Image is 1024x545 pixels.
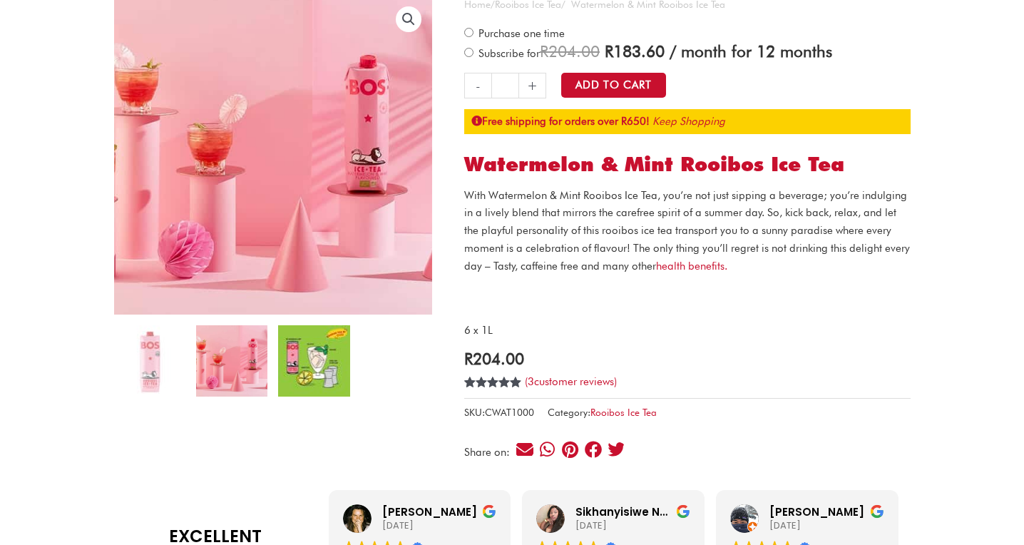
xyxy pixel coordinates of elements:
[464,322,911,340] p: 6 x 1L
[278,325,349,397] img: Watermelon & Mint Rooibos Ice Tea - Image 3
[605,41,613,61] span: R
[605,41,665,61] span: 183.60
[769,504,884,519] div: [PERSON_NAME]
[476,27,565,40] span: Purchase one time
[464,349,524,368] bdi: 204.00
[769,519,884,532] div: [DATE]
[464,28,473,37] input: Purchase one time
[540,41,548,61] span: R
[575,504,690,519] div: Sikhanyisiwe Ndebele
[536,504,565,533] img: Sikhanyisiwe Ndebele profile picture
[464,377,470,404] span: 3
[476,47,832,60] span: Subscribe for
[528,375,534,388] span: 3
[525,375,617,388] a: (3customer reviews)
[730,504,759,533] img: Simpson T. profile picture
[196,325,267,397] img: WM_1-copy
[560,440,580,459] div: Share on pinterest
[548,404,657,422] span: Category:
[561,73,666,98] button: Add to Cart
[464,349,473,368] span: R
[464,73,491,98] a: -
[464,48,473,57] input: Subscribe for / month for 12 months
[114,325,185,397] img: Watermelon & Mint Rooibos Ice Tea
[575,519,690,532] div: [DATE]
[343,504,372,533] img: Lauren Berrington profile picture
[471,115,650,128] strong: Free shipping for orders over R650!
[464,404,534,422] span: SKU:
[464,377,522,436] span: Rated out of 5 based on customer ratings
[382,519,497,532] div: [DATE]
[464,153,911,177] h1: Watermelon & Mint Rooibos Ice Tea
[485,407,534,418] span: CWAT1000
[538,440,557,459] div: Share on whatsapp
[590,407,657,418] a: Rooibos Ice Tea
[515,440,534,459] div: Share on email
[491,73,519,98] input: Product quantity
[652,115,725,128] a: Keep Shopping
[382,504,497,519] div: [PERSON_NAME]
[540,41,600,61] span: 204.00
[656,260,727,272] a: health benefits.
[464,447,515,458] div: Share on:
[464,187,911,275] p: With Watermelon & Mint Rooibos Ice Tea, you’re not just sipping a beverage; you’re indulging in a...
[583,440,603,459] div: Share on facebook
[606,440,625,459] div: Share on twitter
[396,6,421,32] a: View full-screen image gallery
[519,73,546,98] a: +
[670,41,832,61] span: / month for 12 months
